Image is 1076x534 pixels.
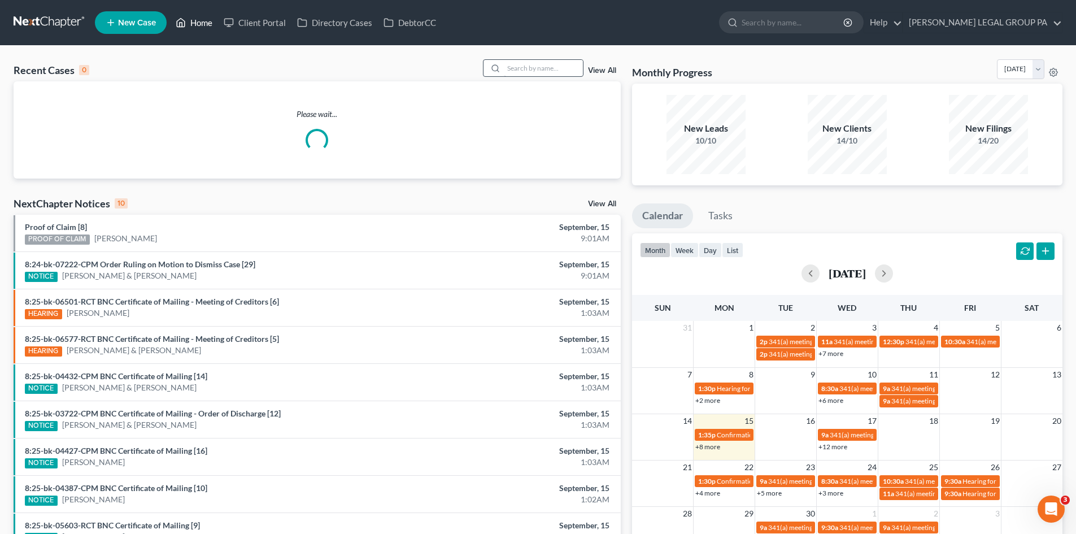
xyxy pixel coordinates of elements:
span: 2p [760,337,768,346]
a: +5 more [757,489,782,497]
span: 5 [994,321,1001,335]
div: 1:03AM [422,457,609,468]
a: [PERSON_NAME] & [PERSON_NAME] [62,382,197,393]
a: 8:25-bk-04432-CPM BNC Certificate of Mailing [14] [25,371,207,381]
span: 15 [743,414,755,428]
span: 341(a) meeting for [PERSON_NAME] [891,397,1000,405]
span: 11 [928,368,939,381]
div: HEARING [25,309,62,319]
div: Recent Cases [14,63,89,77]
a: Proof of Claim [8] [25,222,87,232]
span: 8:30a [821,384,838,393]
span: Hearing for [PERSON_NAME] [717,384,805,393]
div: 10/10 [666,135,746,146]
div: September, 15 [422,520,609,531]
a: +6 more [818,396,843,405]
button: week [670,242,699,258]
span: Wed [838,303,856,312]
span: 22 [743,461,755,474]
div: 1:03AM [422,307,609,319]
div: NOTICE [25,458,58,468]
a: +8 more [695,442,720,451]
div: NOTICE [25,272,58,282]
span: 31 [682,321,693,335]
span: 25 [928,461,939,474]
div: 10 [115,198,128,209]
div: September, 15 [422,222,609,233]
span: 11a [883,489,894,498]
div: NOTICE [25,421,58,431]
a: [PERSON_NAME] & [PERSON_NAME] [62,419,197,431]
span: Sat [1025,303,1039,312]
div: 14/10 [808,135,887,146]
a: DebtorCC [378,12,442,33]
span: 9a [821,431,829,439]
span: 12 [990,368,1001,381]
span: 2 [809,321,816,335]
h3: Monthly Progress [632,66,712,79]
span: Fri [964,303,976,312]
span: 9a [760,523,767,532]
div: New Filings [949,122,1028,135]
a: View All [588,200,616,208]
span: 1:30p [698,384,716,393]
p: Please wait... [14,108,621,120]
div: September, 15 [422,333,609,345]
a: 8:25-bk-04387-CPM BNC Certificate of Mailing [10] [25,483,207,493]
a: Calendar [632,203,693,228]
span: 8:30a [821,477,838,485]
span: 341(a) meeting for [PERSON_NAME] & [PERSON_NAME] [769,337,938,346]
span: 19 [990,414,1001,428]
span: 4 [933,321,939,335]
span: 2 [933,507,939,520]
span: Thu [900,303,917,312]
span: Mon [715,303,734,312]
button: month [640,242,670,258]
a: +3 more [818,489,843,497]
span: 9a [760,477,767,485]
button: day [699,242,722,258]
a: Home [170,12,218,33]
span: Sun [655,303,671,312]
span: 9:30a [944,477,961,485]
span: 2p [760,350,768,358]
a: [PERSON_NAME] [67,307,129,319]
a: 8:25-bk-06577-RCT BNC Certificate of Mailing - Meeting of Creditors [5] [25,334,279,344]
div: NOTICE [25,496,58,506]
span: 8 [748,368,755,381]
span: 9:30a [944,489,961,498]
span: 29 [743,507,755,520]
span: 1 [748,321,755,335]
span: 20 [1051,414,1062,428]
span: 3 [871,321,878,335]
div: 0 [79,65,89,75]
a: [PERSON_NAME] [62,494,125,505]
span: 341(a) meeting for [PERSON_NAME] [839,384,948,393]
span: 9a [883,523,890,532]
iframe: Intercom live chat [1038,496,1065,523]
a: [PERSON_NAME] LEGAL GROUP PA [903,12,1062,33]
div: 14/20 [949,135,1028,146]
div: September, 15 [422,296,609,307]
span: 1:35p [698,431,716,439]
div: 9:01AM [422,233,609,244]
a: +12 more [818,442,847,451]
span: 341(a) meeting for [PERSON_NAME] [839,523,948,532]
span: 26 [990,461,1001,474]
span: 27 [1051,461,1062,474]
div: 1:02AM [422,494,609,505]
a: [PERSON_NAME] [62,457,125,468]
a: 8:25-bk-05603-RCT BNC Certificate of Mailing [9] [25,520,200,530]
div: NOTICE [25,384,58,394]
span: 1:30p [698,477,716,485]
span: 341(a) meeting for [PERSON_NAME] [768,477,877,485]
span: 7 [686,368,693,381]
div: 1:03AM [422,419,609,431]
span: 21 [682,461,693,474]
span: 341(a) meeting for [PERSON_NAME] [839,477,948,485]
div: 1:03AM [422,382,609,393]
span: 10 [866,368,878,381]
div: September, 15 [422,408,609,419]
a: [PERSON_NAME] [94,233,157,244]
div: 9:01AM [422,270,609,281]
